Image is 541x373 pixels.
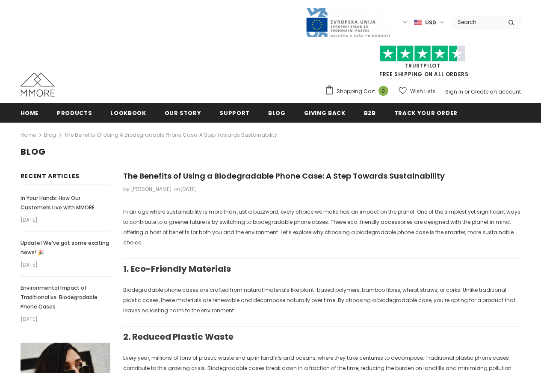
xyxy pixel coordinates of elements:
[165,103,201,122] a: Our Story
[21,239,109,256] span: Update! We’ve got some exciting news! 🎉
[305,18,391,26] a: Javni Razpis
[21,260,110,270] em: [DATE]
[123,170,445,181] span: The Benefits of Using a Biodegradable Phone Case: A Step Towards Sustainability
[268,103,286,122] a: Blog
[399,84,435,99] a: Wish Lists
[21,146,46,158] span: Blog
[304,103,346,122] a: Giving back
[21,284,98,310] span: Environmental Impact of Traditional vs. Biodegradable Phone Cases
[394,103,458,122] a: Track your order
[21,238,110,257] a: Update! We’ve got some exciting news! 🎉
[304,109,346,117] span: Giving back
[110,103,146,122] a: Lookbook
[123,263,231,275] strong: 1. Eco-Friendly Materials
[364,109,376,117] span: B2B
[44,131,56,138] a: Blog
[305,7,391,38] img: Javni Razpis
[337,87,375,96] span: Shopping Cart
[123,185,172,193] span: by [PERSON_NAME]
[425,18,436,27] span: USD
[394,109,458,117] span: Track your order
[414,19,422,26] img: USD
[471,88,521,95] a: Create an account
[123,331,234,343] strong: 2. Reduced Plastic Waste
[325,49,521,78] span: FREE SHIPPING ON ALL ORDERS
[405,62,440,69] a: Trustpilot
[21,172,80,180] span: Recent Articles
[378,86,388,96] span: 0
[445,88,463,95] a: Sign In
[21,215,110,225] em: [DATE]
[123,207,521,248] p: In an age where sustainability is more than just a buzzword, every choice we make has an impact o...
[21,314,110,324] em: [DATE]
[165,109,201,117] span: Our Story
[21,73,55,97] img: MMORE Cases
[364,103,376,122] a: B2B
[180,185,197,193] time: [DATE]
[219,103,250,122] a: support
[123,285,521,316] p: Biodegradable phone cases are crafted from natural materials like plant-based polymers, bamboo fi...
[268,109,286,117] span: Blog
[21,283,110,311] a: Environmental Impact of Traditional vs. Biodegradable Phone Cases
[110,109,146,117] span: Lookbook
[173,185,197,193] span: on
[21,194,95,211] span: In Your Hands: How Our Customers Live with MMORE
[21,194,110,212] a: In Your Hands: How Our Customers Live with MMORE
[464,88,470,95] span: or
[21,109,39,117] span: Home
[410,87,435,96] span: Wish Lists
[64,130,277,140] span: The Benefits of Using a Biodegradable Phone Case: A Step Towards Sustainability
[452,16,502,28] input: Search Site
[380,45,465,62] img: Trust Pilot Stars
[219,109,250,117] span: support
[21,130,36,140] a: Home
[57,103,92,122] a: Products
[21,103,39,122] a: Home
[325,85,393,98] a: Shopping Cart 0
[57,109,92,117] span: Products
